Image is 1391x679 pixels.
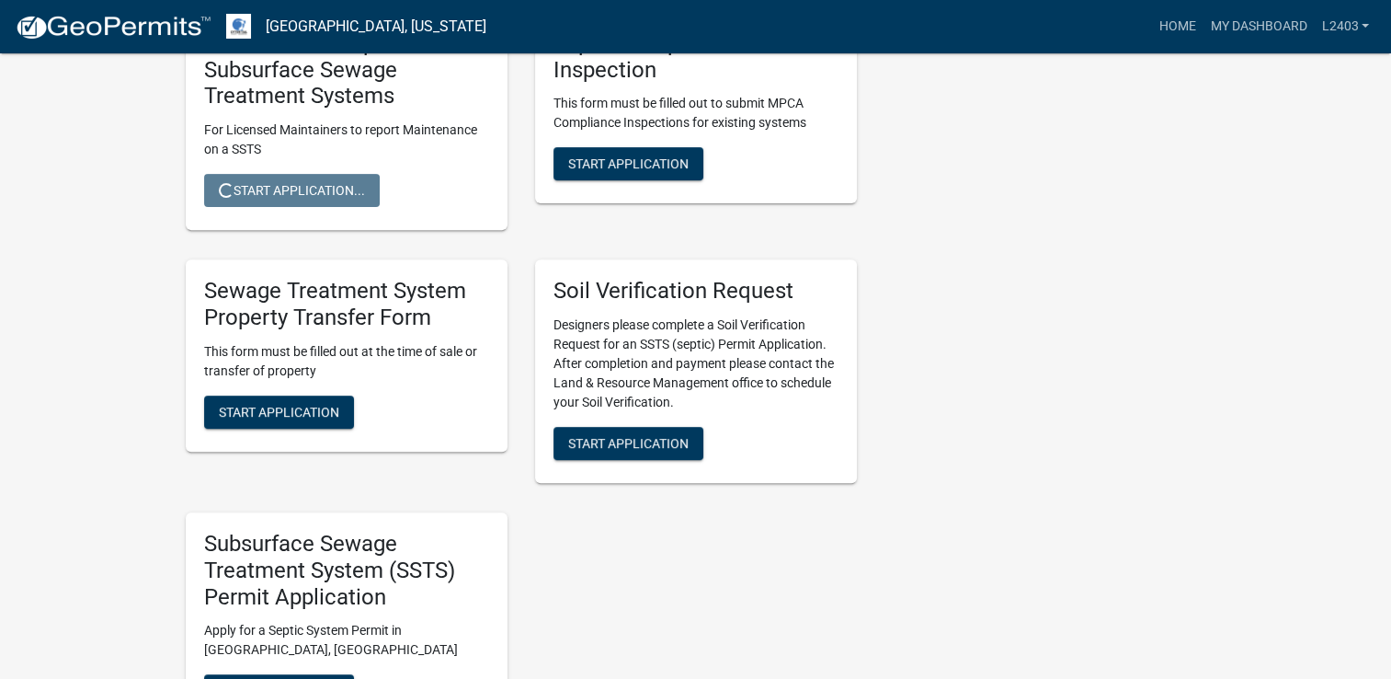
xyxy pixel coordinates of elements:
[226,14,251,39] img: Otter Tail County, Minnesota
[204,621,489,660] p: Apply for a Septic System Permit in [GEOGRAPHIC_DATA], [GEOGRAPHIC_DATA]
[204,174,380,207] button: Start Application...
[204,121,489,159] p: For Licensed Maintainers to report Maintenance on a SSTS
[204,342,489,381] p: This form must be filled out at the time of sale or transfer of property
[1203,9,1314,44] a: My Dashboard
[553,94,838,132] p: This form must be filled out to submit MPCA Compliance Inspections for existing systems
[553,278,838,305] h5: Soil Verification Request
[219,404,339,419] span: Start Application
[204,531,489,610] h5: Subsurface Sewage Treatment System (SSTS) Permit Application
[266,11,486,42] a: [GEOGRAPHIC_DATA], [US_STATE]
[204,396,354,429] button: Start Application
[1314,9,1376,44] a: L2403
[204,278,489,331] h5: Sewage Treatment System Property Transfer Form
[553,316,838,412] p: Designers please complete a Soil Verification Request for an SSTS (septic) Permit Application. Af...
[568,156,689,171] span: Start Application
[568,436,689,451] span: Start Application
[553,147,703,180] button: Start Application
[553,30,838,84] h5: Septic Compliance Inspection
[219,183,365,198] span: Start Application...
[1151,9,1203,44] a: Home
[204,30,489,109] h5: Maintenance Report for Subsurface Sewage Treatment Systems
[553,427,703,460] button: Start Application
